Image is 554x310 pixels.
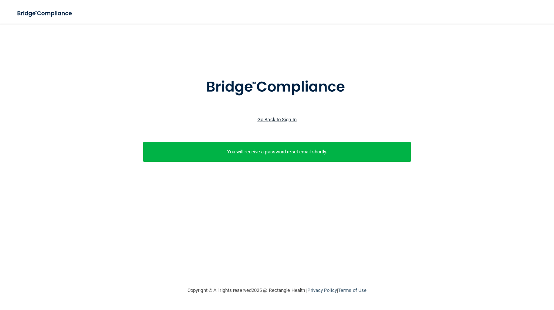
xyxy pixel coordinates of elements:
iframe: Drift Widget Chat Controller [426,258,545,287]
a: Go Back to Sign In [257,117,297,122]
a: Privacy Policy [307,287,337,293]
div: Copyright © All rights reserved 2025 @ Rectangle Health | | [142,279,412,302]
img: bridge_compliance_login_screen.278c3ca4.svg [11,6,79,21]
a: Terms of Use [338,287,366,293]
p: You will receive a password reset email shortly. [149,147,405,156]
img: bridge_compliance_login_screen.278c3ca4.svg [191,68,363,106]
